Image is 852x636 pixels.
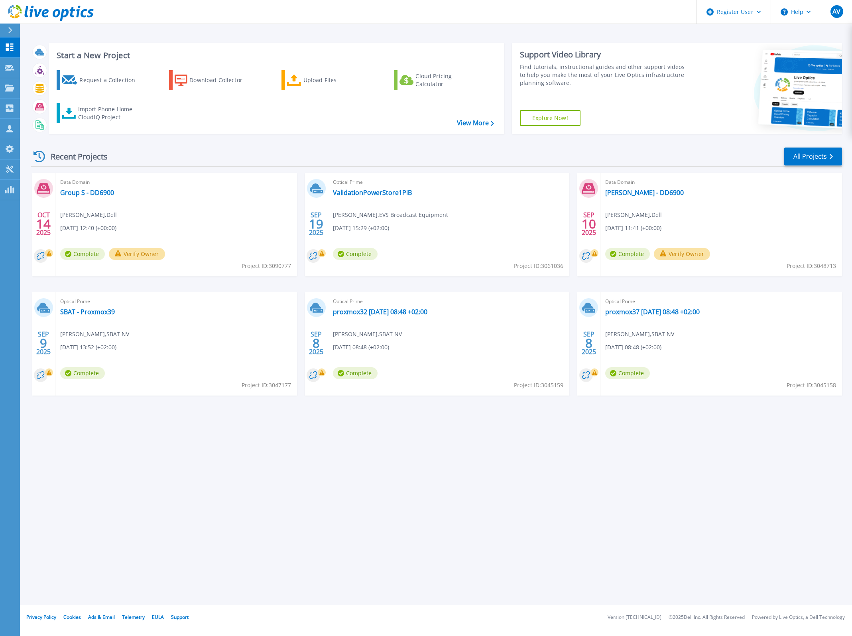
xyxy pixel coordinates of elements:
[40,340,47,347] span: 9
[654,248,710,260] button: Verify Owner
[309,329,324,358] div: SEP 2025
[303,72,367,88] div: Upload Files
[415,72,479,88] div: Cloud Pricing Calculator
[333,178,565,187] span: Optical Prime
[171,614,189,620] a: Support
[520,49,689,60] div: Support Video Library
[242,381,291,390] span: Project ID: 3047177
[26,614,56,620] a: Privacy Policy
[585,340,592,347] span: 8
[60,297,292,306] span: Optical Prime
[60,367,105,379] span: Complete
[605,308,700,316] a: proxmox37 [DATE] 08:48 +02:00
[605,248,650,260] span: Complete
[787,381,836,390] span: Project ID: 3045158
[333,297,565,306] span: Optical Prime
[514,262,563,270] span: Project ID: 3061036
[60,343,116,352] span: [DATE] 13:52 (+02:00)
[152,614,164,620] a: EULA
[333,224,389,232] span: [DATE] 15:29 (+02:00)
[605,189,684,197] a: [PERSON_NAME] - DD6900
[109,248,165,260] button: Verify Owner
[60,330,129,339] span: [PERSON_NAME] , SBAT NV
[60,178,292,187] span: Data Domain
[787,262,836,270] span: Project ID: 3048713
[457,119,494,127] a: View More
[669,615,745,620] li: © 2025 Dell Inc. All Rights Reserved
[605,178,837,187] span: Data Domain
[60,308,115,316] a: SBAT - Proxmox39
[122,614,145,620] a: Telemetry
[60,224,116,232] span: [DATE] 12:40 (+00:00)
[333,330,402,339] span: [PERSON_NAME] , SBAT NV
[605,367,650,379] span: Complete
[581,209,596,238] div: SEP 2025
[582,221,596,227] span: 10
[57,51,494,60] h3: Start a New Project
[333,189,412,197] a: ValidationPowerStore1PiB
[36,221,51,227] span: 14
[189,72,253,88] div: Download Collector
[832,8,840,15] span: AV
[333,308,427,316] a: proxmox32 [DATE] 08:48 +02:00
[581,329,596,358] div: SEP 2025
[608,615,661,620] li: Version: [TECHNICAL_ID]
[242,262,291,270] span: Project ID: 3090777
[333,367,378,379] span: Complete
[60,189,114,197] a: Group S - DD6900
[605,297,837,306] span: Optical Prime
[36,329,51,358] div: SEP 2025
[57,70,146,90] a: Request a Collection
[60,211,117,219] span: [PERSON_NAME] , Dell
[752,615,845,620] li: Powered by Live Optics, a Dell Technology
[514,381,563,390] span: Project ID: 3045159
[31,147,118,166] div: Recent Projects
[281,70,370,90] a: Upload Files
[784,148,842,165] a: All Projects
[520,110,580,126] a: Explore Now!
[394,70,483,90] a: Cloud Pricing Calculator
[605,330,674,339] span: [PERSON_NAME] , SBAT NV
[169,70,258,90] a: Download Collector
[36,209,51,238] div: OCT 2025
[605,224,661,232] span: [DATE] 11:41 (+00:00)
[333,211,448,219] span: [PERSON_NAME] , EVS Broadcast Equipment
[309,221,323,227] span: 19
[520,63,689,87] div: Find tutorials, instructional guides and other support videos to help you make the most of your L...
[78,105,140,121] div: Import Phone Home CloudIQ Project
[313,340,320,347] span: 8
[333,248,378,260] span: Complete
[60,248,105,260] span: Complete
[333,343,389,352] span: [DATE] 08:48 (+02:00)
[309,209,324,238] div: SEP 2025
[605,343,661,352] span: [DATE] 08:48 (+02:00)
[88,614,115,620] a: Ads & Email
[63,614,81,620] a: Cookies
[79,72,143,88] div: Request a Collection
[605,211,662,219] span: [PERSON_NAME] , Dell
